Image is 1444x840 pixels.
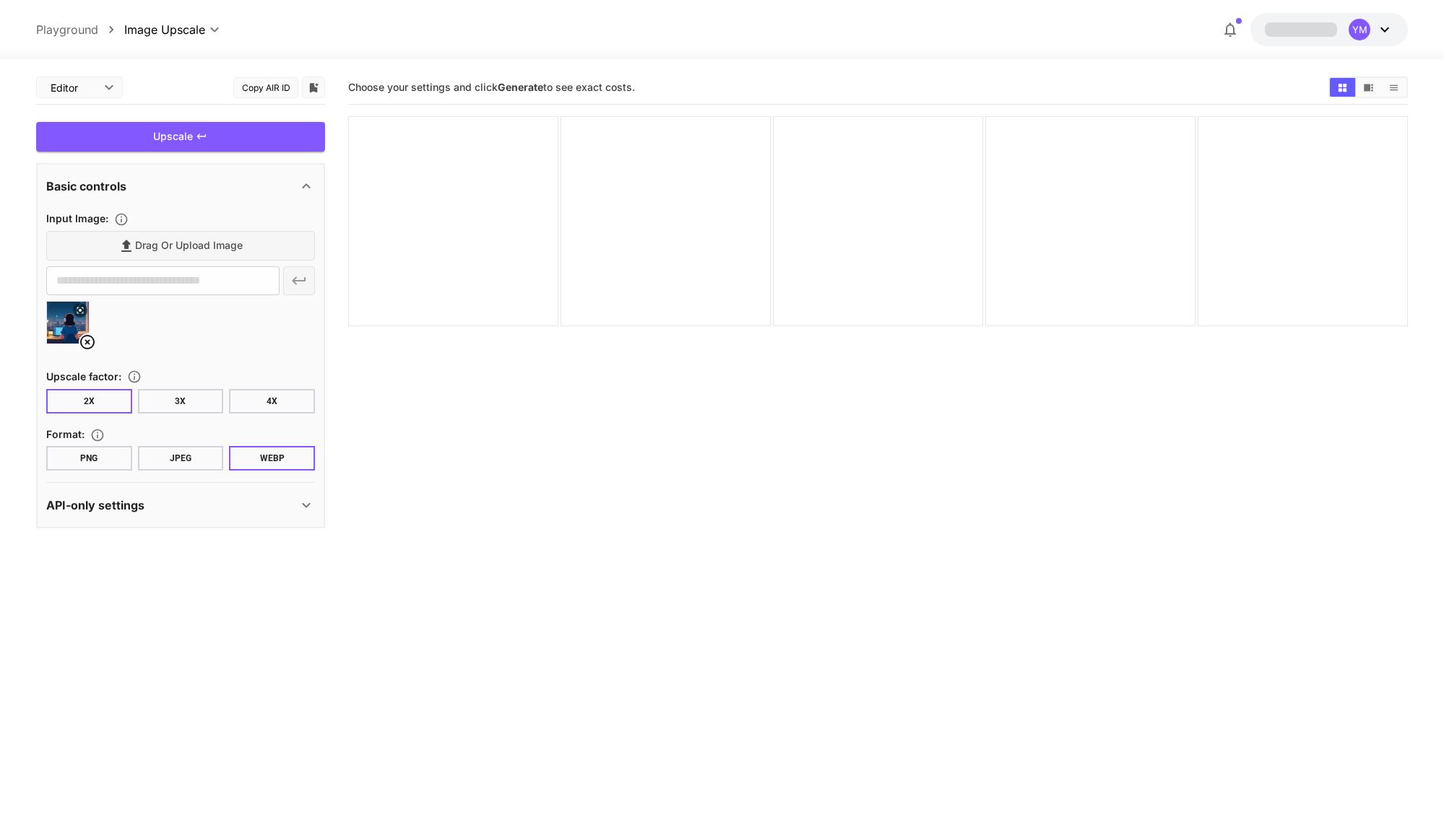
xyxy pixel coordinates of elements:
[1328,76,1408,98] div: Show images in grid viewShow images in video viewShow images in list view
[46,169,315,204] div: Basic controls
[46,370,121,382] span: Upscale factor :
[46,488,315,522] div: API-only settings
[1356,78,1381,97] button: Show images in video view
[36,122,325,152] button: Upscale
[46,446,132,471] button: PNG
[138,446,224,471] button: JPEG
[1330,78,1355,97] button: Show images in grid view
[51,80,95,95] span: Editor
[36,21,124,38] nav: breadcrumb
[46,389,132,414] button: 2X
[307,79,320,96] button: Add to library
[1349,19,1370,40] div: YM
[229,389,315,414] button: 4X
[153,128,193,146] span: Upscale
[36,21,98,38] a: Playground
[498,81,543,93] b: Generate
[229,446,315,471] button: WEBP
[1381,78,1406,97] button: Show images in list view
[46,428,85,440] span: Format :
[124,21,205,38] span: Image Upscale
[46,496,144,514] p: API-only settings
[108,212,134,227] button: Specifies the input image to be processed.
[46,212,108,224] span: Input Image :
[1250,13,1408,46] button: YM
[46,178,126,195] p: Basic controls
[348,81,635,93] span: Choose your settings and click to see exact costs.
[85,428,111,442] button: Choose the file format for the output image.
[121,369,147,384] button: Choose the level of upscaling to be performed on the image.
[233,77,298,98] button: Copy AIR ID
[138,389,224,414] button: 3X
